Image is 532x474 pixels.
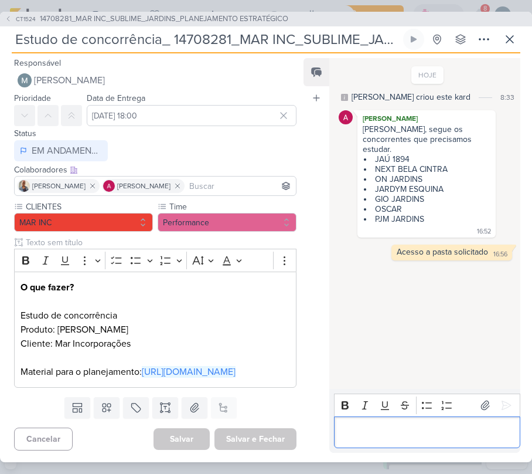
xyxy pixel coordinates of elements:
[334,394,520,417] div: Editor toolbar
[142,366,236,378] a: [URL][DOMAIN_NAME]
[409,35,418,44] div: Ligar relógio
[32,181,86,191] span: [PERSON_NAME]
[103,180,115,192] img: Alessandra Gomes
[14,249,296,272] div: Editor toolbar
[14,140,108,161] button: EM ANDAMENTO
[23,236,296,249] input: Texto sem título
[34,73,105,87] span: [PERSON_NAME]
[87,93,145,103] label: Data de Entrega
[32,144,102,158] div: EM ANDAMENTO
[360,113,493,124] div: [PERSON_NAME]
[339,110,353,124] img: Alessandra Gomes
[14,272,296,388] div: Editor editing area: main
[397,247,488,257] div: Acesso a pasta solicitado
[364,194,490,204] li: GIO JARDINS
[14,58,61,68] label: Responsável
[364,204,490,214] li: OSCAR
[364,214,490,224] li: PJM JARDINS
[117,181,170,191] span: [PERSON_NAME]
[168,201,296,213] label: Time
[21,282,74,293] strong: O que fazer?
[363,124,490,154] div: [PERSON_NAME], segue os concorrentes que precisamos estudar.
[21,280,290,323] p: Estudo de concorrência
[14,213,153,232] button: MAR INC
[477,227,491,236] div: 16:52
[364,164,490,174] li: NEXT BELA CINTRA
[14,93,51,103] label: Prioridade
[334,417,520,449] div: Editor editing area: main
[25,201,153,213] label: CLIENTES
[364,174,490,184] li: ON JARDINS
[493,250,507,259] div: 16:56
[12,29,401,50] input: Kard Sem Título
[158,213,296,232] button: Performance
[21,323,290,379] p: Produto: [PERSON_NAME] Cliente: Mar Incorporações Material para o planejamento:
[352,91,470,103] div: [PERSON_NAME] criou este kard
[18,180,30,192] img: Iara Santos
[14,428,73,451] button: Cancelar
[18,73,32,87] img: Mariana Amorim
[14,128,36,138] label: Status
[364,154,490,164] li: JAÚ 1894
[14,70,296,91] button: [PERSON_NAME]
[364,184,490,194] li: JARDYM ESQUINA
[14,164,296,176] div: Colaboradores
[187,179,294,193] input: Buscar
[500,92,514,103] div: 8:33
[87,105,296,126] input: Select a date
